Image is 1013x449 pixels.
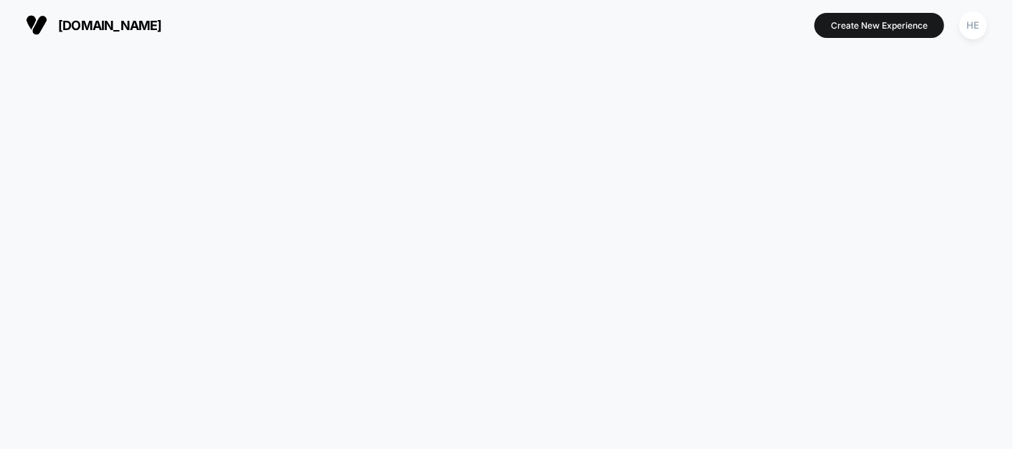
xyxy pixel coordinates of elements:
[814,13,944,38] button: Create New Experience
[955,11,991,40] button: HE
[26,14,47,36] img: Visually logo
[22,14,166,37] button: [DOMAIN_NAME]
[58,18,162,33] span: [DOMAIN_NAME]
[959,11,987,39] div: HE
